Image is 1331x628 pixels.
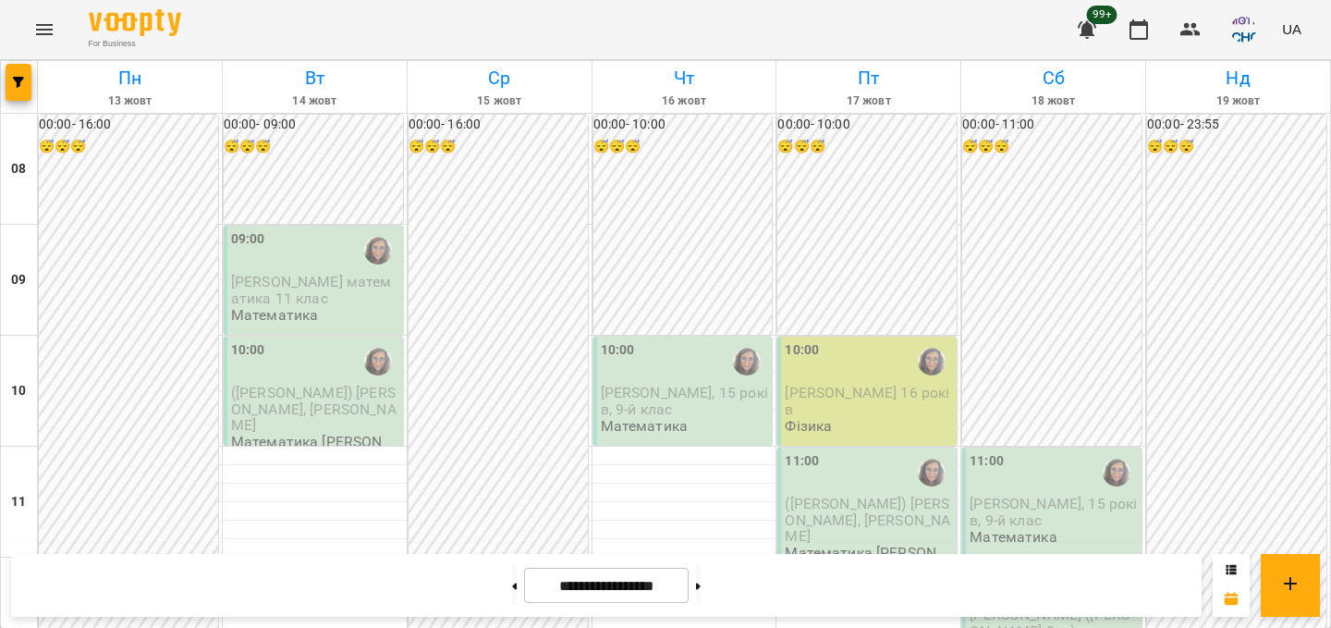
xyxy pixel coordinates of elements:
label: 11:00 [785,451,819,472]
h6: Пн [41,64,219,92]
h6: 😴😴😴 [1147,137,1326,157]
h6: Нд [1149,64,1327,92]
p: Фізика [785,418,832,434]
button: Menu [22,7,67,52]
p: Математика [PERSON_NAME] [231,434,399,466]
span: [PERSON_NAME], 15 років, 9-й клас [970,495,1137,528]
h6: 16 жовт [595,92,774,110]
img: Кулебякіна Ольга [918,459,946,486]
h6: 😴😴😴 [962,137,1142,157]
img: Кулебякіна Ольга [1103,459,1130,486]
p: Математика [970,529,1056,545]
h6: 09 [11,270,26,290]
h6: 13 жовт [41,92,219,110]
h6: 😴😴😴 [39,137,218,157]
span: UA [1282,19,1301,39]
span: ([PERSON_NAME]) [PERSON_NAME], [PERSON_NAME] [231,384,397,434]
h6: 00:00 - 16:00 [39,115,218,135]
h6: Чт [595,64,774,92]
img: Кулебякіна Ольга [918,348,946,376]
label: 10:00 [231,340,265,361]
label: 10:00 [785,340,819,361]
h6: 19 жовт [1149,92,1327,110]
h6: Пт [779,64,958,92]
h6: 😴😴😴 [224,137,403,157]
h6: 00:00 - 23:55 [1147,115,1326,135]
label: 11:00 [970,451,1004,472]
h6: 00:00 - 10:00 [593,115,773,135]
h6: 00:00 - 09:00 [224,115,403,135]
button: UA [1275,12,1309,46]
h6: 10 [11,381,26,401]
h6: 😴😴😴 [777,137,957,157]
span: [PERSON_NAME], 15 років, 9-й клас [601,384,768,417]
h6: 😴😴😴 [593,137,773,157]
h6: Сб [964,64,1142,92]
span: [PERSON_NAME] 16 років [785,384,949,417]
label: 09:00 [231,229,265,250]
h6: 08 [11,159,26,179]
label: 10:00 [601,340,635,361]
h6: Ср [410,64,589,92]
p: Математика [601,418,688,434]
span: For Business [89,38,181,50]
img: Voopty Logo [89,9,181,36]
span: ([PERSON_NAME]) [PERSON_NAME], [PERSON_NAME] [785,495,950,545]
img: 44498c49d9c98a00586a399c9b723a73.png [1230,17,1256,43]
p: Математика [231,307,318,323]
img: Кулебякіна Ольга [364,348,392,376]
h6: 😴😴😴 [409,137,588,157]
img: Кулебякіна Ольга [364,237,392,265]
h6: 17 жовт [779,92,958,110]
h6: 00:00 - 11:00 [962,115,1142,135]
h6: Вт [226,64,404,92]
h6: 00:00 - 16:00 [409,115,588,135]
h6: 14 жовт [226,92,404,110]
h6: 18 жовт [964,92,1142,110]
h6: 00:00 - 10:00 [777,115,957,135]
h6: 11 [11,492,26,512]
span: 99+ [1087,6,1117,24]
h6: 15 жовт [410,92,589,110]
span: [PERSON_NAME] математика 11 клас [231,273,392,306]
img: Кулебякіна Ольга [733,348,761,376]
